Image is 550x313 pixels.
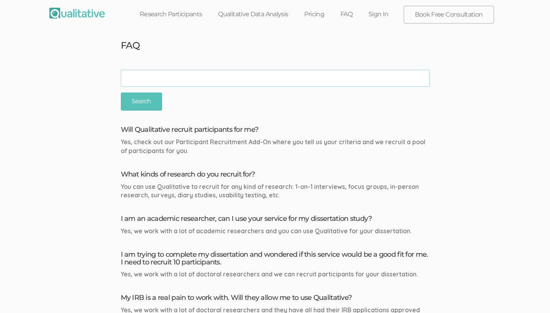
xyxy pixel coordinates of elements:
a: Sign In [360,6,397,23]
h4: What kinds of research do you recruit for? [121,171,430,178]
h4: I am trying to complete my dissertation and wondered if this service would be a good fit for me. ... [121,251,430,266]
h3: FAQ [115,40,435,50]
h4: My IRB is a real pain to work with. Will they allow me to use Qualitative? [121,294,430,302]
h4: I am an academic researcher, can I use your service for my dissertation study? [121,215,430,223]
div: You can use Qualitative to recruit for any kind of research: 1-on-1 interviews, focus groups, in-... [121,182,430,200]
a: FAQ [332,6,360,23]
a: Book Free Consultation [404,6,494,23]
input: Search [121,93,162,111]
img: Qualitative [49,8,105,19]
h4: Will Qualitative recruit participants for me? [121,126,430,134]
div: Yes, we work with a lot of doctoral researchers and we can recruit participants for your disserta... [121,270,430,279]
a: Pricing [296,6,332,23]
a: Research Participants [132,6,210,23]
div: Yes, we work with a lot of academic researchers and you can use Qualitative for your dissertation. [121,227,430,236]
a: Qualitative Data Analysis [210,6,296,23]
div: Yes, check out our Participant Recruitment Add-On where you tell us your criteria and we recruit ... [121,138,430,155]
